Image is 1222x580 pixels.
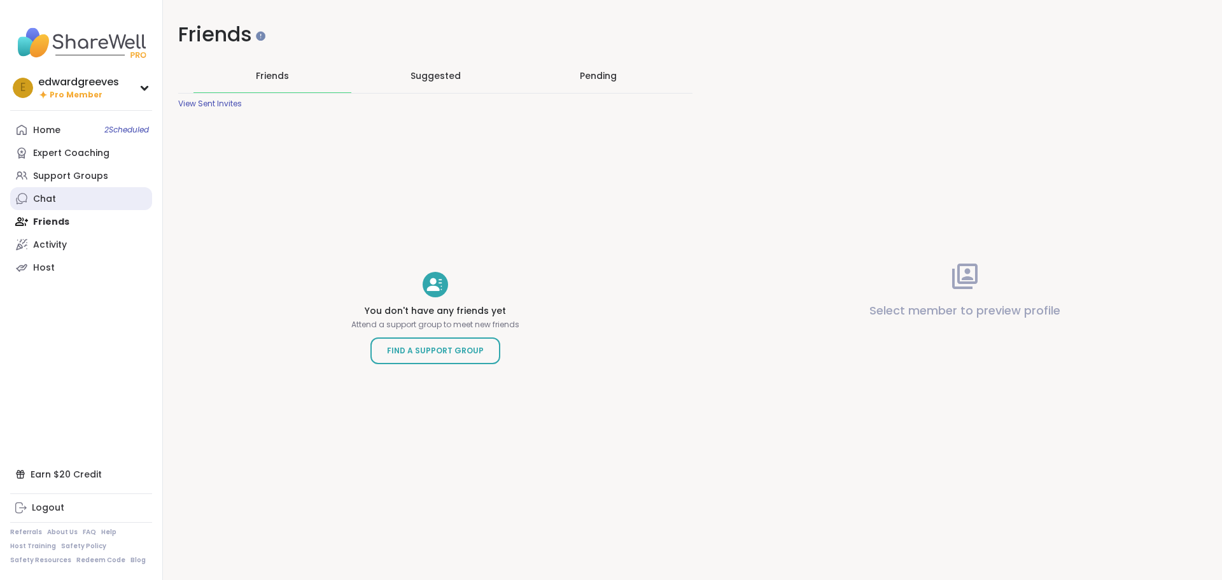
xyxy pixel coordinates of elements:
div: View Sent Invites [178,99,242,109]
span: Friends [256,69,289,82]
a: Host Training [10,542,56,551]
a: Chat [10,187,152,210]
a: Support Groups [10,164,152,187]
a: Referrals [10,528,42,537]
div: Activity [33,239,67,251]
div: Pending [580,69,617,82]
a: FAQ [83,528,96,537]
a: Logout [10,497,152,520]
div: Chat [33,193,56,206]
a: Help [101,528,116,537]
span: 2 Scheduled [104,125,149,135]
a: Home2Scheduled [10,118,152,141]
div: Host [33,262,55,274]
div: edwardgreeves [38,75,119,89]
div: Home [33,124,60,137]
p: Select member to preview profile [869,302,1060,320]
img: ShareWell Nav Logo [10,20,152,65]
a: Find a Support Group [370,337,500,364]
a: Safety Policy [61,542,106,551]
div: Earn $20 Credit [10,463,152,486]
a: Blog [130,556,146,565]
a: Host [10,256,152,279]
a: Expert Coaching [10,141,152,164]
div: Support Groups [33,170,108,183]
iframe: Spotlight [256,31,265,41]
span: Suggested [411,69,461,82]
span: e [20,80,25,96]
span: Find a Support Group [387,344,484,357]
div: Expert Coaching [33,147,109,160]
span: Pro Member [50,90,102,101]
a: Activity [10,233,152,256]
a: About Us [47,528,78,537]
p: Attend a support group to meet new friends [351,320,519,330]
h1: Friends [178,20,692,49]
div: Logout [32,502,64,514]
a: Redeem Code [76,556,125,565]
a: Safety Resources [10,556,71,565]
h4: You don't have any friends yet [351,305,519,318]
